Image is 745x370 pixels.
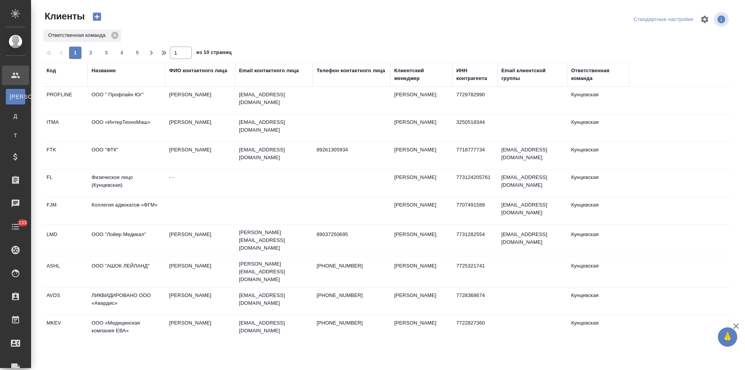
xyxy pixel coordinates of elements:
div: Телефон контактного лица [317,67,385,75]
td: [PERSON_NAME] [165,115,235,142]
td: [EMAIL_ADDRESS][DOMAIN_NAME] [497,227,567,254]
button: 2 [85,47,97,59]
span: [PERSON_NAME] [10,93,21,101]
div: ИНН контрагента [456,67,494,82]
td: [PERSON_NAME] [390,288,452,315]
button: Создать [88,10,106,23]
td: 7718777734 [452,142,497,169]
a: 133 [2,217,29,236]
td: ООО " Профлайн Юг" [88,87,165,114]
td: 773124205761 [452,170,497,197]
td: ООО "ФТК" [88,142,165,169]
td: Кунцевская [567,115,629,142]
a: Д [6,108,25,124]
td: [PERSON_NAME] [165,288,235,315]
td: 3250518344 [452,115,497,142]
span: Настроить таблицу [695,10,714,29]
td: Кунцевская [567,315,629,342]
td: [PERSON_NAME] [390,227,452,254]
td: 7707491589 [452,197,497,224]
span: 4 [116,49,128,57]
td: FJM [43,197,88,224]
td: [PERSON_NAME] [165,87,235,114]
td: [PERSON_NAME] [165,142,235,169]
p: 89037250695 [317,231,386,238]
a: [PERSON_NAME] [6,89,25,104]
div: Название [92,67,116,75]
span: Посмотреть информацию [714,12,730,27]
td: FL [43,170,88,197]
span: 2 [85,49,97,57]
div: Клиентский менеджер [394,67,449,82]
td: Кунцевская [567,87,629,114]
div: Код [47,67,56,75]
td: 7728368674 [452,288,497,315]
span: 3 [100,49,113,57]
button: 3 [100,47,113,59]
td: [EMAIL_ADDRESS][DOMAIN_NAME] [497,197,567,224]
p: [PERSON_NAME][EMAIL_ADDRESS][DOMAIN_NAME] [239,229,309,252]
span: Т [10,132,21,139]
p: [EMAIL_ADDRESS][DOMAIN_NAME] [239,292,309,307]
p: 89261305934 [317,146,386,154]
span: Д [10,112,21,120]
p: [EMAIL_ADDRESS][DOMAIN_NAME] [239,146,309,162]
td: ООО «Медицинская компания ЕВА» [88,315,165,342]
td: [PERSON_NAME] [390,258,452,285]
td: Кунцевская [567,197,629,224]
p: [PHONE_NUMBER] [317,319,386,327]
div: Email контактного лица [239,67,299,75]
td: 7722827360 [452,315,497,342]
td: - - [165,170,235,197]
td: Кунцевская [567,170,629,197]
div: Ответственная команда [43,30,121,42]
span: 🙏 [721,329,734,345]
td: Кунцевская [567,227,629,254]
td: ITMA [43,115,88,142]
p: [PERSON_NAME][EMAIL_ADDRESS][DOMAIN_NAME] [239,260,309,283]
td: [PERSON_NAME] [390,142,452,169]
div: ФИО контактного лица [169,67,227,75]
td: AVDS [43,288,88,315]
td: ООО "АШОК ЛЕЙЛАНД" [88,258,165,285]
span: 5 [131,49,144,57]
td: MKEV [43,315,88,342]
p: [PHONE_NUMBER] [317,262,386,270]
td: [PERSON_NAME] [165,315,235,342]
button: 5 [131,47,144,59]
td: [PERSON_NAME] [390,197,452,224]
p: [EMAIL_ADDRESS][DOMAIN_NAME] [239,91,309,106]
td: Кунцевская [567,288,629,315]
td: ЛИКВИДИРОВАНО ООО «Авардис» [88,288,165,315]
td: [EMAIL_ADDRESS][DOMAIN_NAME] [497,170,567,197]
p: [PHONE_NUMBER] [317,292,386,299]
td: [PERSON_NAME] [390,87,452,114]
button: 4 [116,47,128,59]
td: Кунцевская [567,142,629,169]
td: [PERSON_NAME] [390,115,452,142]
div: Ответственная команда [571,67,625,82]
button: 🙏 [718,327,737,347]
span: Клиенты [43,10,85,23]
td: Коллегия адвокатов «ФГМ» [88,197,165,224]
a: Т [6,128,25,143]
p: Ответственная команда [48,31,108,39]
td: Кунцевская [567,258,629,285]
td: PROFLINE [43,87,88,114]
td: ООО «ИнтерТехноМаш» [88,115,165,142]
span: из 10 страниц [196,48,232,59]
p: [EMAIL_ADDRESS][DOMAIN_NAME] [239,319,309,335]
span: 133 [14,219,31,227]
td: Физическое лицо (Кунцевская) [88,170,165,197]
p: [EMAIL_ADDRESS][DOMAIN_NAME] [239,118,309,134]
td: FTK [43,142,88,169]
td: [PERSON_NAME] [165,227,235,254]
td: [PERSON_NAME] [390,315,452,342]
div: split button [632,14,695,26]
td: [PERSON_NAME] [165,258,235,285]
td: ООО "Лойер Медикал" [88,227,165,254]
td: 7731282554 [452,227,497,254]
td: 7725321741 [452,258,497,285]
div: Email клиентской группы [501,67,563,82]
td: [PERSON_NAME] [390,170,452,197]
